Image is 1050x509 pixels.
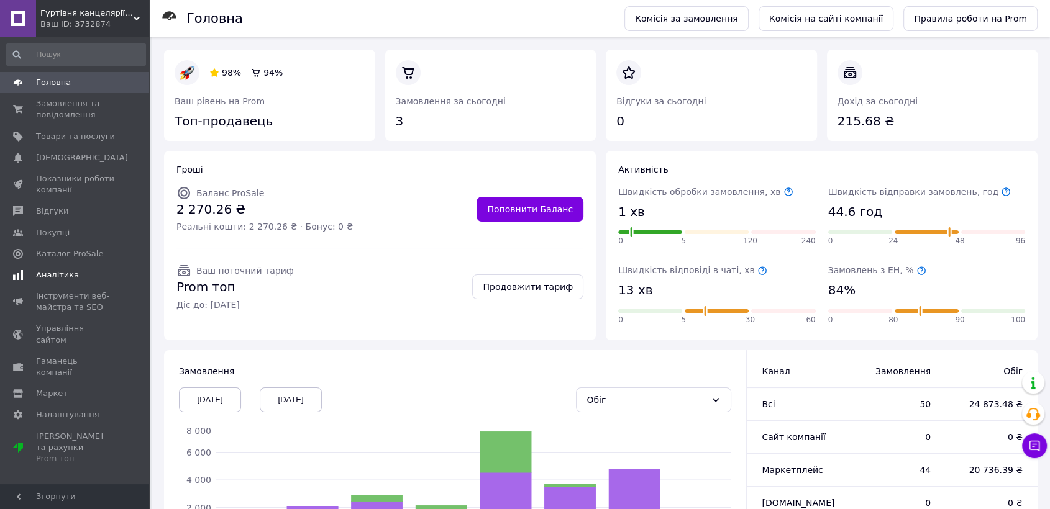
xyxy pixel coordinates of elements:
[36,453,115,464] div: Prom топ
[179,366,234,376] span: Замовлення
[40,19,149,30] div: Ваш ID: 3732874
[859,398,931,410] span: 50
[36,356,115,378] span: Гаманець компанії
[36,152,128,163] span: [DEMOGRAPHIC_DATA]
[263,68,283,78] span: 94%
[1022,433,1047,458] button: Чат з покупцем
[176,220,353,233] span: Реальні кошти: 2 270.26 ₴ · Бонус: 0 ₴
[859,365,931,377] span: Замовлення
[36,323,115,345] span: Управління сайтом
[36,409,99,420] span: Налаштування
[828,203,882,221] span: 44.6 год
[186,447,211,457] tspan: 6 000
[260,387,322,412] div: [DATE]
[618,281,652,299] span: 13 хв
[477,197,583,222] a: Поповнити Баланс
[903,6,1038,31] a: Правила роботи на Prom
[36,248,103,259] span: Каталог ProSale
[36,98,115,120] span: Замовлення та повідомлення
[196,188,264,198] span: Баланс ProSale
[762,366,790,376] span: Канал
[186,11,243,26] h1: Головна
[618,236,623,246] span: 0
[1011,315,1025,325] span: 100
[859,464,931,476] span: 44
[888,236,898,246] span: 24
[888,315,898,325] span: 80
[1016,236,1025,246] span: 96
[36,205,68,217] span: Відгуки
[176,299,294,311] span: Діє до: [DATE]
[806,315,815,325] span: 60
[176,278,294,296] span: Prom топ
[36,269,79,281] span: Аналітика
[186,426,211,436] tspan: 8 000
[681,315,686,325] span: 5
[179,387,241,412] div: [DATE]
[624,6,749,31] a: Комісія за замовлення
[828,315,833,325] span: 0
[743,236,757,246] span: 120
[6,43,146,66] input: Пошук
[618,265,767,275] span: Швидкість відповіді в чаті, хв
[40,7,134,19] span: Гуртівня канцелярії, літератури та товарів для дітей
[956,431,1023,443] span: 0 ₴
[955,236,964,246] span: 48
[681,236,686,246] span: 5
[618,203,645,221] span: 1 хв
[801,236,816,246] span: 240
[956,365,1023,377] span: Обіг
[176,164,203,174] span: Гроші
[828,187,1011,197] span: Швидкість відправки замовлень, год
[746,315,755,325] span: 30
[222,68,241,78] span: 98%
[196,266,294,276] span: Ваш поточний тариф
[472,274,583,299] a: Продовжити тариф
[859,497,931,509] span: 0
[828,265,926,275] span: Замовлень з ЕН, %
[955,315,964,325] span: 90
[618,315,623,325] span: 0
[956,464,1023,476] span: 20 736.39 ₴
[956,398,1023,410] span: 24 873.48 ₴
[762,432,825,442] span: Сайт компанії
[956,497,1023,509] span: 0 ₴
[36,131,115,142] span: Товари та послуги
[762,399,775,409] span: Всi
[759,6,894,31] a: Комісія на сайті компанії
[828,281,856,299] span: 84%
[762,465,823,475] span: Маркетплейс
[36,173,115,196] span: Показники роботи компанії
[618,164,669,174] span: Активність
[36,291,115,313] span: Інструменти веб-майстра та SEO
[762,498,834,508] span: [DOMAIN_NAME]
[618,187,793,197] span: Швидкість обробки замовлення, хв
[828,236,833,246] span: 0
[36,227,70,238] span: Покупці
[587,393,706,407] div: Обіг
[36,388,68,399] span: Маркет
[859,431,931,443] span: 0
[36,431,115,465] span: [PERSON_NAME] та рахунки
[186,475,211,485] tspan: 4 000
[176,200,353,218] span: 2 270.26 ₴
[36,77,71,88] span: Головна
